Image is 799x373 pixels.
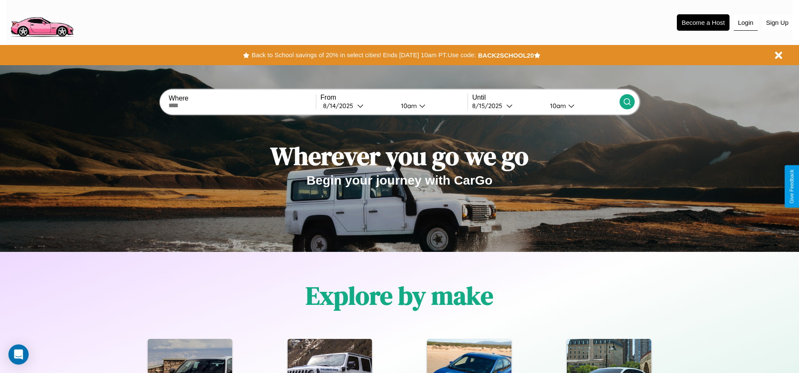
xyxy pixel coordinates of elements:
div: 8 / 15 / 2025 [472,102,506,110]
button: Become a Host [677,14,730,31]
div: 10am [546,102,568,110]
button: Login [734,15,758,31]
button: Back to School savings of 20% in select cities! Ends [DATE] 10am PT.Use code: [249,49,478,61]
button: 10am [543,101,620,110]
b: BACK2SCHOOL20 [478,52,534,59]
label: Until [472,94,619,101]
label: Where [168,95,315,102]
button: Sign Up [762,15,793,30]
div: 8 / 14 / 2025 [323,102,357,110]
div: 10am [397,102,419,110]
button: 10am [394,101,468,110]
button: 8/14/2025 [321,101,394,110]
div: Give Feedback [789,169,795,204]
h1: Explore by make [306,278,493,313]
div: Open Intercom Messenger [8,344,29,365]
img: logo [6,4,77,39]
label: From [321,94,468,101]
